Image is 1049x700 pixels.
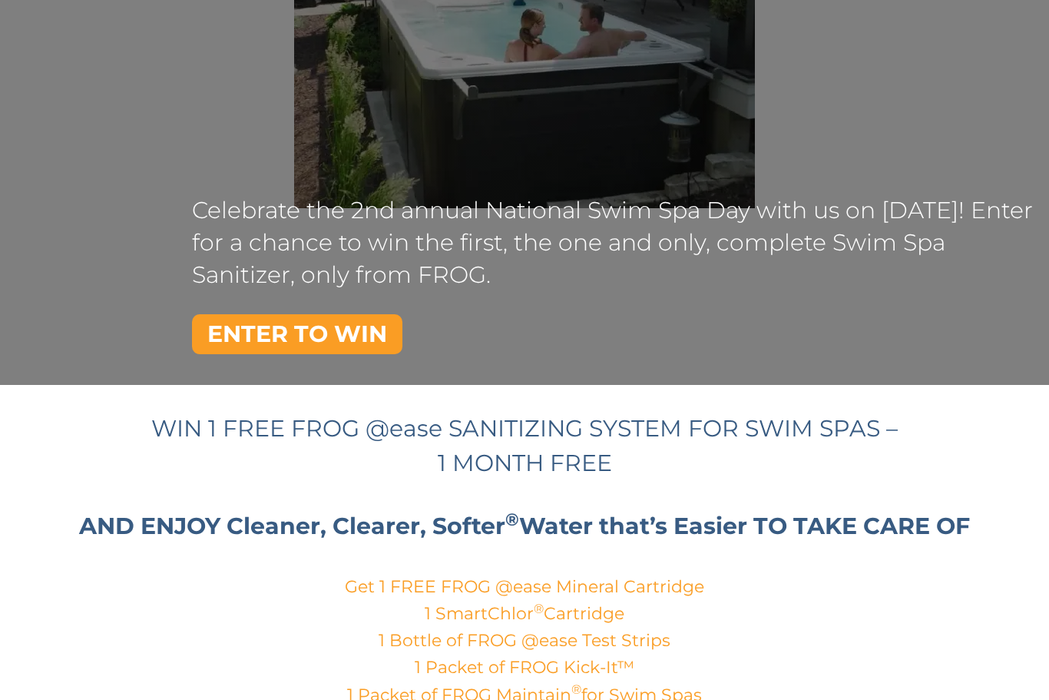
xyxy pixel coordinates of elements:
[71,658,978,677] h4: 1 Packet of FROG Kick-It™
[71,577,978,596] h4: Get 1 FREE FROG @ease Mineral Cartridge
[534,601,544,616] sup: ®
[571,682,581,697] sup: ®
[71,604,978,623] h4: 1 SmartChlor Cartridge
[71,416,978,443] h3: WIN 1 FREE FROG @ease SANITIZING SYSTEM FOR SWIM SPAS –
[79,512,970,540] strong: AND ENJOY Cleaner, Clearer, Softer Water that’s Easier TO TAKE CARE OF
[505,509,519,530] sup: ®
[192,314,402,354] a: ENTER TO WIN
[71,631,978,650] h4: 1 Bottle of FROG @ease Test Strips
[71,450,978,477] h3: 1 MONTH FREE
[192,194,1034,291] p: Celebrate the 2nd annual National Swim Spa Day with us on [DATE]! Enter for a chance to win the f...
